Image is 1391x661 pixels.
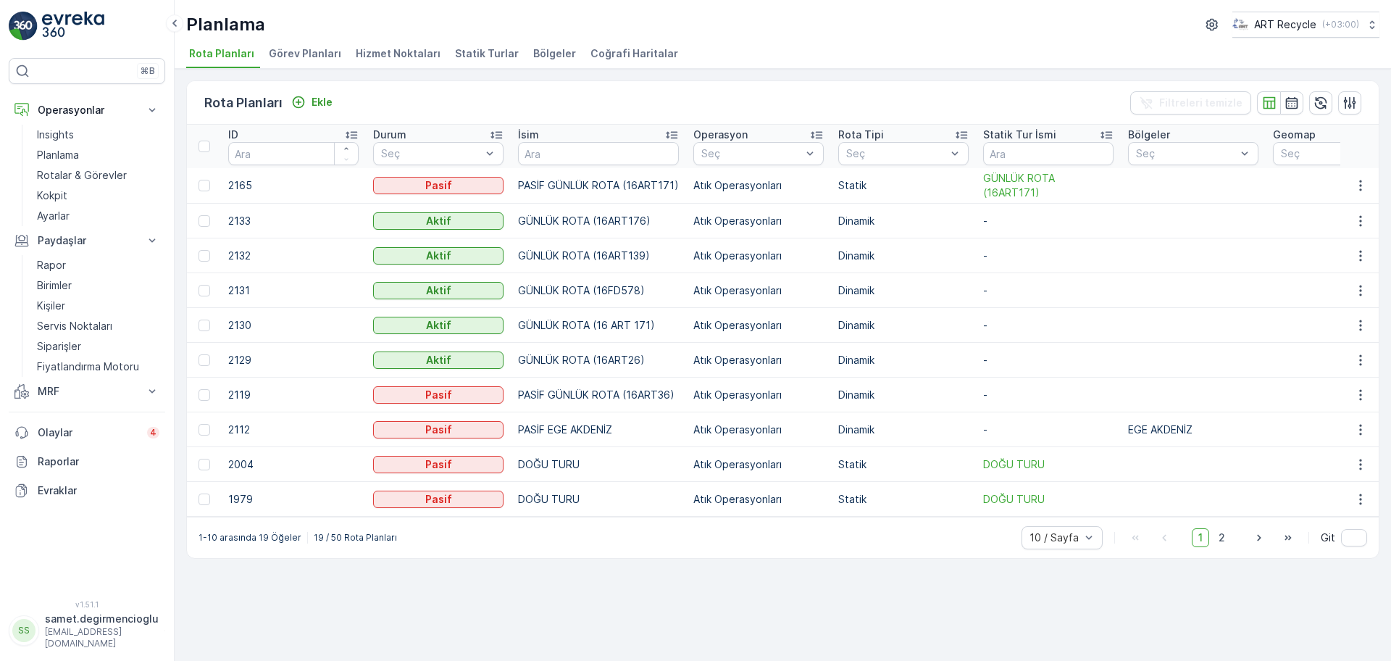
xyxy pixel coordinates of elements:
a: Kokpit [31,186,165,206]
p: Fiyatlandırma Motoru [37,359,139,374]
p: Seç [381,146,481,161]
button: Pasif [373,491,504,508]
p: Rota Tipi [838,128,884,142]
p: PASİF EGE AKDENİZ [518,423,679,437]
p: Atık Operasyonları [693,214,824,228]
a: Evraklar [9,476,165,505]
a: Siparişler [31,336,165,357]
a: DOĞU TURU [983,492,1114,507]
p: Atık Operasyonları [693,178,824,193]
div: Toggle Row Selected [199,180,210,191]
p: Atık Operasyonları [693,353,824,367]
p: GÜNLÜK ROTA (16FD578) [518,283,679,298]
button: Aktif [373,317,504,334]
div: Toggle Row Selected [199,320,210,331]
button: Pasif [373,421,504,438]
div: SS [12,619,35,642]
p: Aktif [426,283,451,298]
p: Operasyon [693,128,748,142]
p: Siparişler [37,339,81,354]
span: GÜNLÜK ROTA (16ART171) [983,171,1114,200]
input: Ara [983,142,1114,165]
p: - [983,353,1114,367]
button: Filtreleri temizle [1130,91,1251,115]
img: logo [9,12,38,41]
p: Statik [838,492,969,507]
p: 2112 [228,423,359,437]
p: MRF [38,384,136,399]
p: - [983,388,1114,402]
span: 1 [1192,528,1209,547]
p: Atık Operasyonları [693,492,824,507]
button: Aktif [373,212,504,230]
span: Statik Turlar [455,46,519,61]
p: Kokpit [37,188,67,203]
p: ⌘B [141,65,155,77]
p: Servis Noktaları [37,319,112,333]
p: Dinamik [838,353,969,367]
p: ART Recycle [1254,17,1316,32]
p: Olaylar [38,425,138,440]
div: Toggle Row Selected [199,459,210,470]
a: Servis Noktaları [31,316,165,336]
a: Fiyatlandırma Motoru [31,357,165,377]
p: Pasif [425,492,452,507]
p: Dinamik [838,249,969,263]
button: Paydaşlar [9,226,165,255]
div: Toggle Row Selected [199,215,210,227]
p: GÜNLÜK ROTA (16ART26) [518,353,679,367]
p: Pasif [425,178,452,193]
p: EGE AKDENİZ [1128,423,1258,437]
p: Raporlar [38,454,159,469]
a: Insights [31,125,165,145]
a: Rotalar & Görevler [31,165,165,186]
p: Bölgeler [1128,128,1170,142]
p: Filtreleri temizle [1159,96,1242,110]
p: Seç [1136,146,1236,161]
p: Aktif [426,318,451,333]
p: Kişiler [37,299,65,313]
span: Görev Planları [269,46,341,61]
p: Dinamik [838,423,969,437]
p: Rapor [37,258,66,273]
input: Ara [518,142,679,165]
button: ART Recycle(+03:00) [1232,12,1379,38]
a: Olaylar4 [9,418,165,447]
p: GÜNLÜK ROTA (16ART176) [518,214,679,228]
p: Pasif [425,457,452,472]
p: Seç [846,146,946,161]
p: DOĞU TURU [518,457,679,472]
p: Pasif [425,388,452,402]
p: Dinamik [838,214,969,228]
img: logo_light-DOdMpM7g.png [42,12,104,41]
button: Operasyonlar [9,96,165,125]
p: 2130 [228,318,359,333]
span: Rota Planları [189,46,254,61]
p: 2165 [228,178,359,193]
p: Aktif [426,249,451,263]
p: Birimler [37,278,72,293]
div: Toggle Row Selected [199,494,210,505]
p: Seç [1281,146,1381,161]
p: Ekle [312,95,333,109]
p: Rotalar & Görevler [37,168,127,183]
p: 1979 [228,492,359,507]
p: Aktif [426,353,451,367]
p: Atık Operasyonları [693,249,824,263]
p: Geomap [1273,128,1316,142]
p: - [983,283,1114,298]
span: Bölgeler [533,46,576,61]
p: - [983,318,1114,333]
button: Pasif [373,386,504,404]
button: Aktif [373,247,504,265]
button: Pasif [373,177,504,194]
p: Seç [701,146,801,161]
p: 2119 [228,388,359,402]
p: İsim [518,128,539,142]
p: ( +03:00 ) [1322,19,1359,30]
p: Dinamik [838,388,969,402]
div: Toggle Row Selected [199,285,210,296]
p: - [983,214,1114,228]
p: Dinamik [838,283,969,298]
